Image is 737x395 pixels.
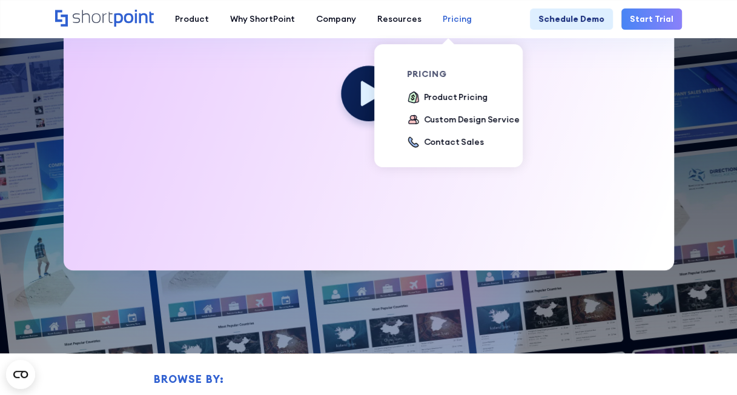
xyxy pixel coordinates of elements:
[367,8,432,30] a: Resources
[175,13,209,25] div: Product
[407,136,484,150] a: Contact Sales
[407,91,487,105] a: Product Pricing
[306,8,367,30] a: Company
[55,10,154,28] a: Home
[424,113,520,126] div: Custom Design Service
[6,360,35,389] button: Open CMP widget
[316,13,356,25] div: Company
[530,8,613,30] a: Schedule Demo
[407,70,526,78] div: pricing
[443,13,472,25] div: Pricing
[432,8,483,30] a: Pricing
[407,113,520,127] a: Custom Design Service
[377,13,421,25] div: Resources
[220,8,306,30] a: Why ShortPoint
[676,337,737,395] iframe: Chat Widget
[165,8,220,30] a: Product
[154,373,626,385] h2: Browse by:
[424,136,484,148] div: Contact Sales
[621,8,682,30] a: Start Trial
[424,91,487,104] div: Product Pricing
[230,13,295,25] div: Why ShortPoint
